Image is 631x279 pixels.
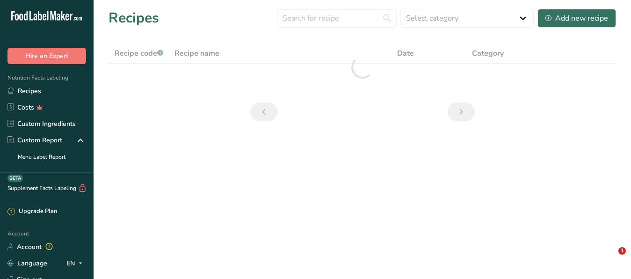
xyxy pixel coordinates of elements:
span: 1 [618,247,626,255]
button: Hire an Expert [7,48,86,64]
a: Next page [448,103,475,121]
div: Add new recipe [545,13,608,24]
a: Previous page [250,103,277,121]
iframe: Intercom live chat [599,247,622,270]
div: Upgrade Plan [7,207,57,216]
a: Language [7,255,47,272]
div: BETA [7,175,23,182]
input: Search for recipe [277,9,397,28]
div: Custom Report [7,135,62,145]
div: EN [66,257,86,269]
button: Add new recipe [537,9,616,28]
h1: Recipes [109,7,159,29]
